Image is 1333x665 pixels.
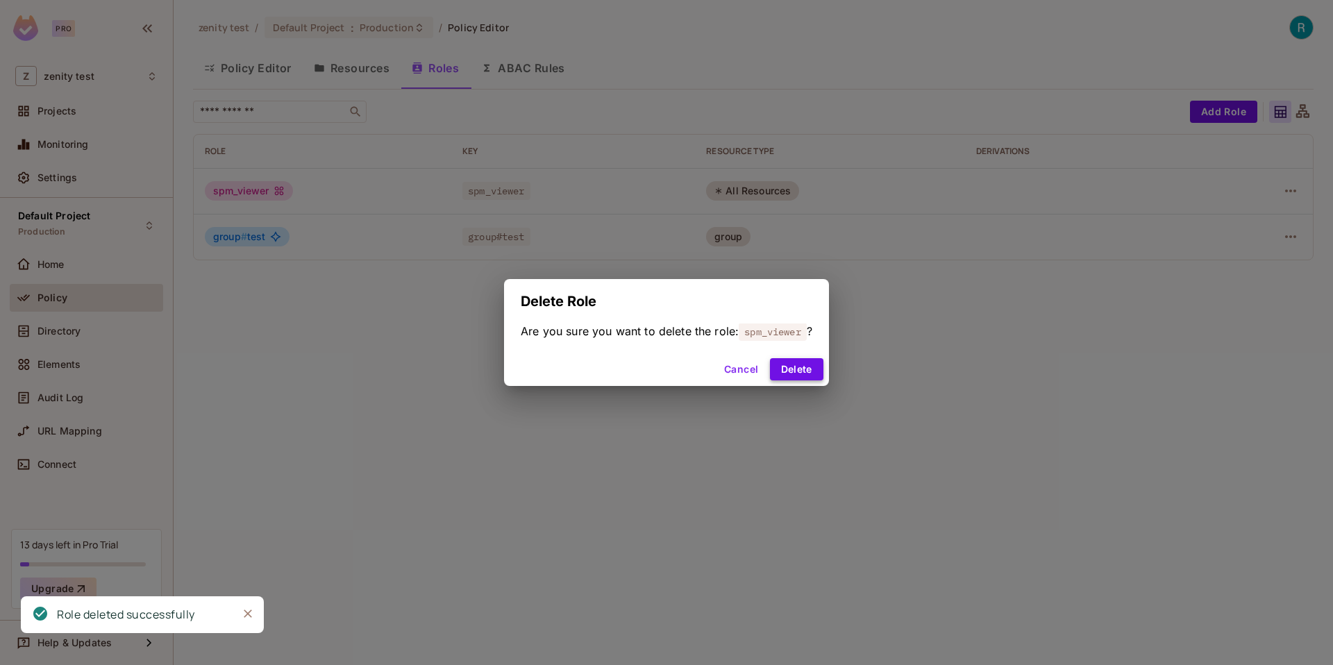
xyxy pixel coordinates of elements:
button: Cancel [719,358,764,380]
span: Are you sure you want to delete the role: ? [521,323,812,339]
h2: Delete Role [504,279,829,323]
div: Role deleted successfully [57,606,195,623]
button: Delete [770,358,823,380]
button: Close [237,603,258,624]
span: spm_viewer [739,323,807,341]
